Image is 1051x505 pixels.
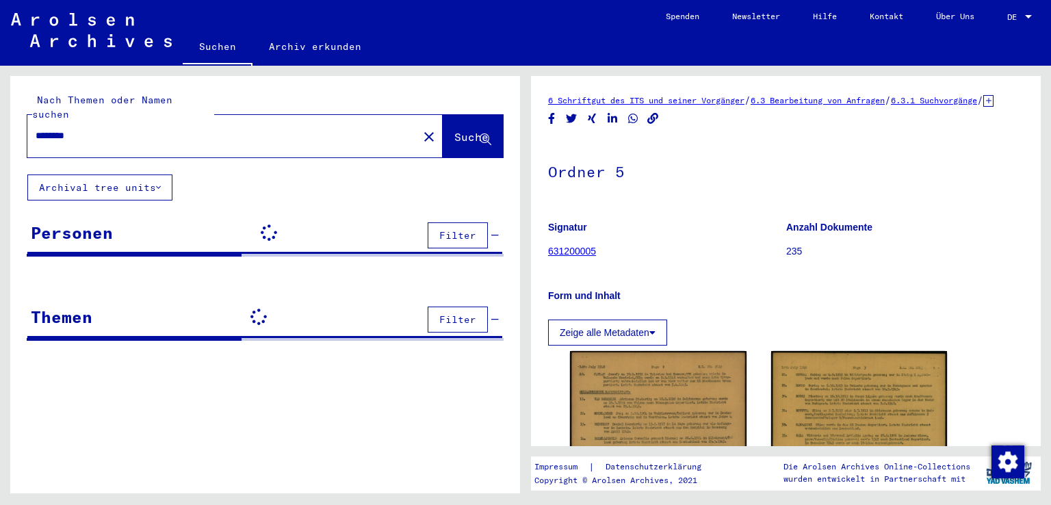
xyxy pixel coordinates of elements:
button: Copy link [646,110,660,127]
p: wurden entwickelt in Partnerschaft mit [783,473,970,485]
span: Filter [439,229,476,242]
a: Suchen [183,30,252,66]
a: Archiv erkunden [252,30,378,63]
span: Suche [454,130,489,144]
p: Die Arolsen Archives Online-Collections [783,461,970,473]
span: / [885,94,891,106]
span: / [977,94,983,106]
button: Share on WhatsApp [626,110,640,127]
a: 6.3.1 Suchvorgänge [891,95,977,105]
p: 235 [786,244,1024,259]
span: Filter [439,313,476,326]
a: 6 Schriftgut des ITS und seiner Vorgänger [548,95,744,105]
mat-icon: close [421,129,437,145]
b: Signatur [548,222,587,233]
span: / [744,94,751,106]
b: Anzahl Dokumente [786,222,872,233]
span: DE [1007,12,1022,22]
div: | [534,460,718,474]
button: Share on Xing [585,110,599,127]
mat-label: Nach Themen oder Namen suchen [32,94,172,120]
h1: Ordner 5 [548,140,1024,200]
button: Clear [415,122,443,150]
img: Arolsen_neg.svg [11,13,172,47]
a: 6.3 Bearbeitung von Anfragen [751,95,885,105]
p: Copyright © Arolsen Archives, 2021 [534,474,718,487]
a: Impressum [534,460,588,474]
b: Form und Inhalt [548,290,621,301]
button: Share on Twitter [565,110,579,127]
button: Suche [443,115,503,157]
img: Zustimmung ändern [991,445,1024,478]
button: Share on Facebook [545,110,559,127]
a: Datenschutzerklärung [595,460,718,474]
div: Personen [31,220,113,245]
button: Share on LinkedIn [606,110,620,127]
div: Themen [31,305,92,329]
a: 631200005 [548,246,596,257]
button: Filter [428,222,488,248]
button: Zeige alle Metadaten [548,320,667,346]
button: Archival tree units [27,174,172,200]
button: Filter [428,307,488,333]
img: yv_logo.png [983,456,1035,490]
